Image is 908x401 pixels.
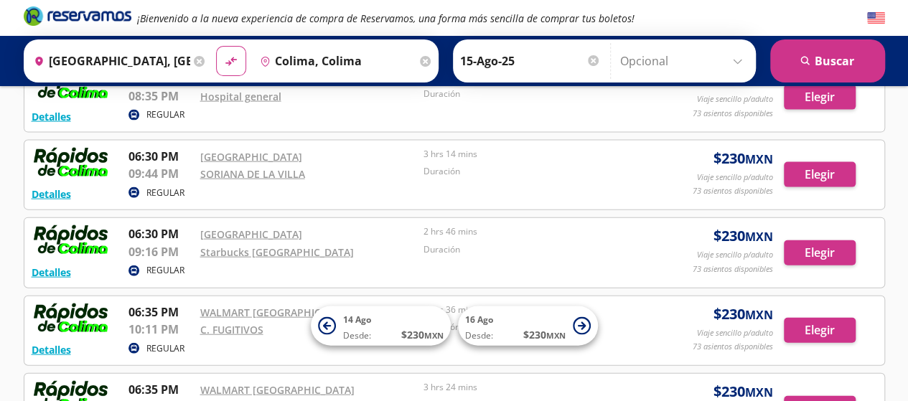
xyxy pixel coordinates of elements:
[200,150,302,164] a: [GEOGRAPHIC_DATA]
[32,109,71,124] button: Detalles
[200,306,355,319] a: WALMART [GEOGRAPHIC_DATA]
[343,329,371,342] span: Desde:
[693,263,773,275] p: 73 asientos disponibles
[128,381,193,398] p: 06:35 PM
[465,329,493,342] span: Desde:
[146,108,184,121] p: REGULAR
[146,187,184,199] p: REGULAR
[423,88,640,100] p: Duración
[200,323,263,336] a: C. FUGITIVOS
[745,307,773,323] small: MXN
[200,167,305,181] a: SORIANA DE LA VILLA
[713,225,773,247] span: $ 230
[697,171,773,184] p: Viaje sencillo p/adulto
[32,265,71,280] button: Detalles
[200,227,302,241] a: [GEOGRAPHIC_DATA]
[784,318,856,343] button: Elegir
[146,264,184,277] p: REGULAR
[146,342,184,355] p: REGULAR
[465,313,493,326] span: 16 Ago
[546,330,566,341] small: MXN
[128,148,193,165] p: 06:30 PM
[128,225,193,242] p: 06:30 PM
[128,303,193,321] p: 06:35 PM
[620,43,749,79] input: Opcional
[784,240,856,265] button: Elegir
[128,243,193,260] p: 09:16 PM
[770,39,885,82] button: Buscar
[423,165,640,178] p: Duración
[784,85,856,110] button: Elegir
[423,243,640,256] p: Duración
[745,151,773,167] small: MXN
[523,327,566,342] span: $ 230
[200,245,354,259] a: Starbucks [GEOGRAPHIC_DATA]
[32,303,111,332] img: RESERVAMOS
[401,327,444,342] span: $ 230
[460,43,601,79] input: Elegir Fecha
[32,342,71,357] button: Detalles
[697,327,773,339] p: Viaje sencillo p/adulto
[693,341,773,353] p: 73 asientos disponibles
[128,88,193,105] p: 08:35 PM
[32,225,111,254] img: RESERVAMOS
[343,313,371,326] span: 14 Ago
[867,9,885,27] button: English
[713,148,773,169] span: $ 230
[128,321,193,338] p: 10:11 PM
[24,5,131,27] i: Brand Logo
[697,249,773,261] p: Viaje sencillo p/adulto
[423,381,640,394] p: 3 hrs 24 mins
[693,108,773,120] p: 73 asientos disponibles
[424,330,444,341] small: MXN
[128,165,193,182] p: 09:44 PM
[24,5,131,31] a: Brand Logo
[137,11,635,25] em: ¡Bienvenido a la nueva experiencia de compra de Reservamos, una forma más sencilla de comprar tus...
[784,162,856,187] button: Elegir
[745,385,773,400] small: MXN
[200,90,281,103] a: Hospital general
[28,43,190,79] input: Buscar Origen
[32,187,71,202] button: Detalles
[713,303,773,325] span: $ 230
[423,303,640,316] p: 3 hrs 36 mins
[200,383,355,397] a: WALMART [GEOGRAPHIC_DATA]
[254,43,416,79] input: Buscar Destino
[311,306,451,346] button: 14 AgoDesde:$230MXN
[423,225,640,238] p: 2 hrs 46 mins
[745,229,773,245] small: MXN
[32,148,111,176] img: RESERVAMOS
[458,306,598,346] button: 16 AgoDesde:$230MXN
[697,93,773,105] p: Viaje sencillo p/adulto
[423,148,640,161] p: 3 hrs 14 mins
[693,185,773,197] p: 73 asientos disponibles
